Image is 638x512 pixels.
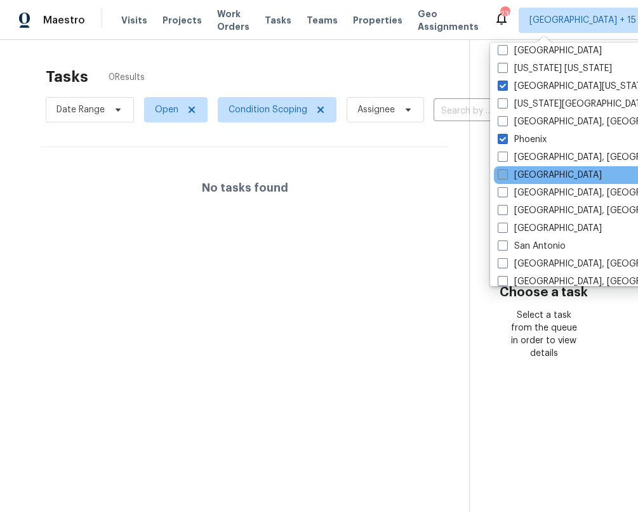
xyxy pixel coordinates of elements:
label: [GEOGRAPHIC_DATA] [498,222,602,235]
h4: No tasks found [202,181,288,194]
span: Date Range [56,103,105,116]
label: [US_STATE] [US_STATE] [498,62,612,75]
span: Condition Scoping [229,103,307,116]
span: Assignee [357,103,395,116]
span: Open [155,103,178,116]
h2: Tasks [46,70,88,83]
input: Search by address [434,102,494,121]
span: Tasks [265,16,291,25]
span: Projects [163,14,202,27]
span: [GEOGRAPHIC_DATA] + 15 [529,14,636,27]
label: [GEOGRAPHIC_DATA] [498,169,602,181]
span: 0 Results [109,71,145,84]
span: Teams [307,14,338,27]
label: Phoenix [498,133,547,146]
span: Geo Assignments [418,8,479,33]
div: Select a task from the queue in order to view details [507,309,580,360]
label: San Antonio [498,240,566,253]
span: Work Orders [217,8,249,33]
label: [GEOGRAPHIC_DATA] [498,44,602,57]
span: Visits [121,14,147,27]
h3: Choose a task [500,286,588,299]
div: 236 [500,8,509,20]
span: Properties [353,14,402,27]
span: Maestro [43,14,85,27]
